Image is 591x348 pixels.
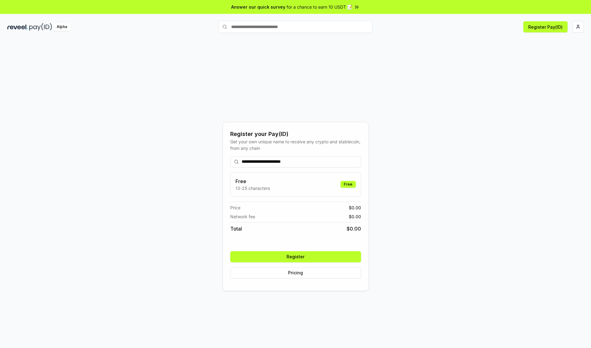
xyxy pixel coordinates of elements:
[230,267,361,278] button: Pricing
[230,138,361,151] div: Get your own unique name to receive any crypto and stablecoin, from any chain
[53,23,70,31] div: Alpha
[340,181,356,188] div: Free
[231,4,285,10] span: Answer our quick survey
[349,204,361,211] span: $ 0.00
[347,225,361,232] span: $ 0.00
[230,225,242,232] span: Total
[230,251,361,262] button: Register
[29,23,52,31] img: pay_id
[7,23,28,31] img: reveel_dark
[287,4,352,10] span: for a chance to earn 10 USDT 📝
[230,130,361,138] div: Register your Pay(ID)
[230,204,240,211] span: Price
[235,185,270,191] p: 13-25 characters
[349,213,361,220] span: $ 0.00
[230,213,255,220] span: Network fee
[235,178,270,185] h3: Free
[523,21,568,32] button: Register Pay(ID)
